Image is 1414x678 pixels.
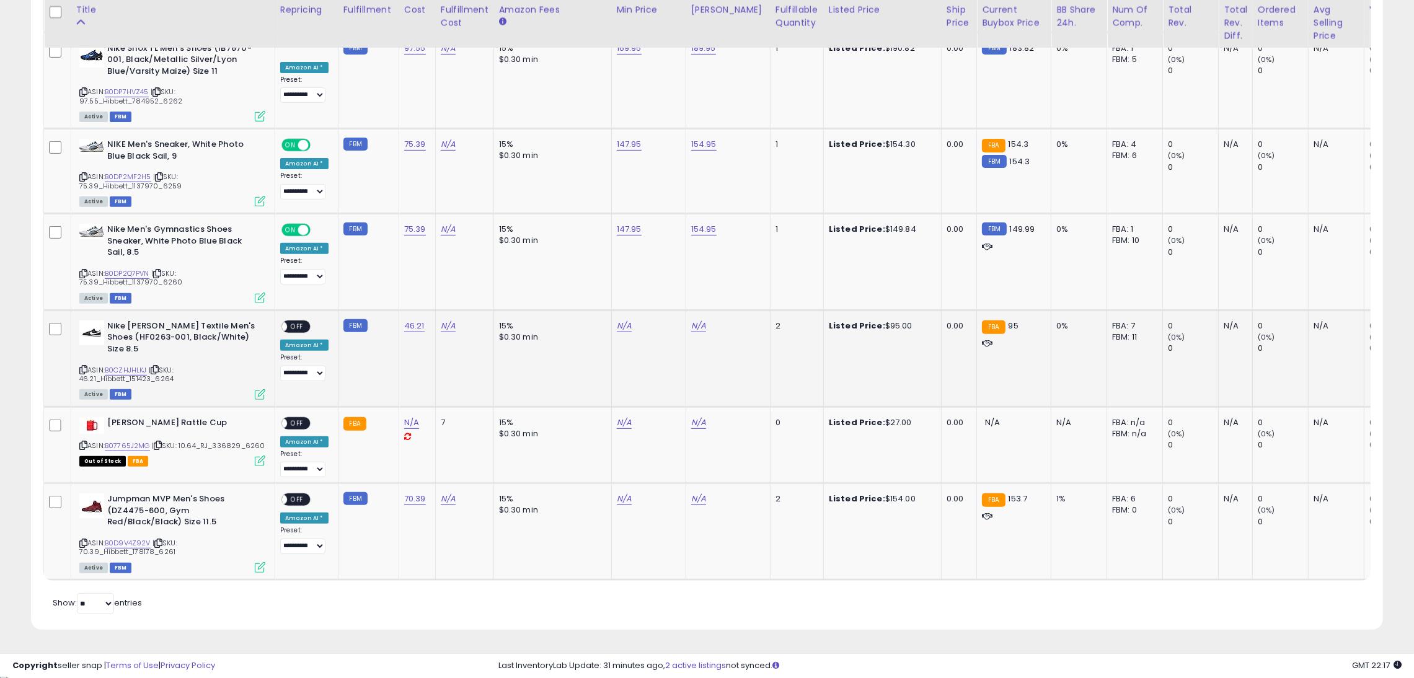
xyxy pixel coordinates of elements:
[1168,151,1185,161] small: (0%)
[499,417,602,428] div: 15%
[280,3,333,16] div: Repricing
[1168,162,1218,173] div: 0
[1258,516,1308,527] div: 0
[1224,417,1243,428] div: N/A
[1258,224,1308,235] div: 0
[947,320,967,332] div: 0.00
[1369,429,1387,439] small: (0%)
[1258,236,1275,245] small: (0%)
[1112,54,1153,65] div: FBM: 5
[1168,343,1218,354] div: 0
[280,243,329,254] div: Amazon AI *
[617,3,681,16] div: Min Price
[404,493,426,505] a: 70.39
[829,42,885,54] b: Listed Price:
[107,43,258,81] b: Nike Shox TL Men's Shoes (IB7670-001, Black/Metallic Silver/Lyon Blue/Varsity Maize) Size 11
[691,3,765,16] div: [PERSON_NAME]
[280,76,329,103] div: Preset:
[691,493,706,505] a: N/A
[106,659,159,671] a: Terms of Use
[1258,320,1308,332] div: 0
[1112,320,1153,332] div: FBA: 7
[829,224,932,235] div: $149.84
[617,138,642,151] a: 147.95
[982,493,1005,507] small: FBA
[404,42,426,55] a: 97.55
[280,526,329,553] div: Preset:
[1168,55,1185,64] small: (0%)
[1112,504,1153,516] div: FBM: 0
[79,365,174,384] span: | SKU: 46.21_Hibbett_151423_6264
[105,268,149,279] a: B0DP2Q7PVN
[1258,429,1275,439] small: (0%)
[829,139,932,150] div: $154.30
[982,320,1005,334] small: FBA
[404,3,430,16] div: Cost
[1168,320,1218,332] div: 0
[617,320,632,332] a: N/A
[105,87,149,97] a: B0DP7HVZ45
[79,456,126,467] span: All listings that are currently out of stock and unavailable for purchase on Amazon
[1112,332,1153,343] div: FBM: 11
[1258,247,1308,258] div: 0
[404,320,425,332] a: 46.21
[1010,156,1030,167] span: 154.3
[1168,224,1218,235] div: 0
[829,416,885,428] b: Listed Price:
[829,43,932,54] div: $190.82
[1056,417,1097,428] div: N/A
[1112,493,1153,504] div: FBA: 6
[775,43,814,54] div: 1
[982,139,1005,152] small: FBA
[691,320,706,332] a: N/A
[1224,139,1243,150] div: N/A
[1168,3,1213,29] div: Total Rev.
[79,268,182,287] span: | SKU: 75.39_Hibbett_1137970_6260
[982,42,1006,55] small: FBM
[1258,65,1308,76] div: 0
[1258,343,1308,354] div: 0
[775,417,814,428] div: 0
[665,659,726,671] a: 2 active listings
[829,138,885,150] b: Listed Price:
[283,225,298,236] span: ON
[441,3,488,29] div: Fulfillment Cost
[107,139,258,165] b: NIKE Men's Sneaker, White Photo Blue Black Sail, 9
[1168,516,1218,527] div: 0
[775,3,818,29] div: Fulfillable Quantity
[1369,236,1387,245] small: (0%)
[287,322,307,332] span: OFF
[1056,224,1097,235] div: 0%
[343,417,366,431] small: FBA
[404,138,426,151] a: 75.39
[1314,139,1354,150] div: N/A
[404,223,426,236] a: 75.39
[947,224,967,235] div: 0.00
[1258,151,1275,161] small: (0%)
[1168,236,1185,245] small: (0%)
[287,495,307,505] span: OFF
[1224,43,1243,54] div: N/A
[110,563,132,573] span: FBM
[1258,332,1275,342] small: (0%)
[1168,139,1218,150] div: 0
[947,493,967,504] div: 0.00
[982,222,1006,236] small: FBM
[1112,3,1157,29] div: Num of Comp.
[1112,428,1153,439] div: FBM: n/a
[79,139,104,154] img: 413BxMwsXkL._SL40_.jpg
[829,320,932,332] div: $95.00
[107,493,258,531] b: Jumpman MVP Men's Shoes (DZ4475-600, Gym Red/Black/Black) Size 11.5
[1369,332,1387,342] small: (0%)
[499,16,506,27] small: Amazon Fees.
[691,42,716,55] a: 189.95
[280,353,329,381] div: Preset:
[499,332,602,343] div: $0.30 min
[1056,493,1097,504] div: 1%
[404,416,419,429] a: N/A
[1168,439,1218,451] div: 0
[343,42,368,55] small: FBM
[691,138,717,151] a: 154.95
[1314,417,1354,428] div: N/A
[79,43,265,121] div: ASIN:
